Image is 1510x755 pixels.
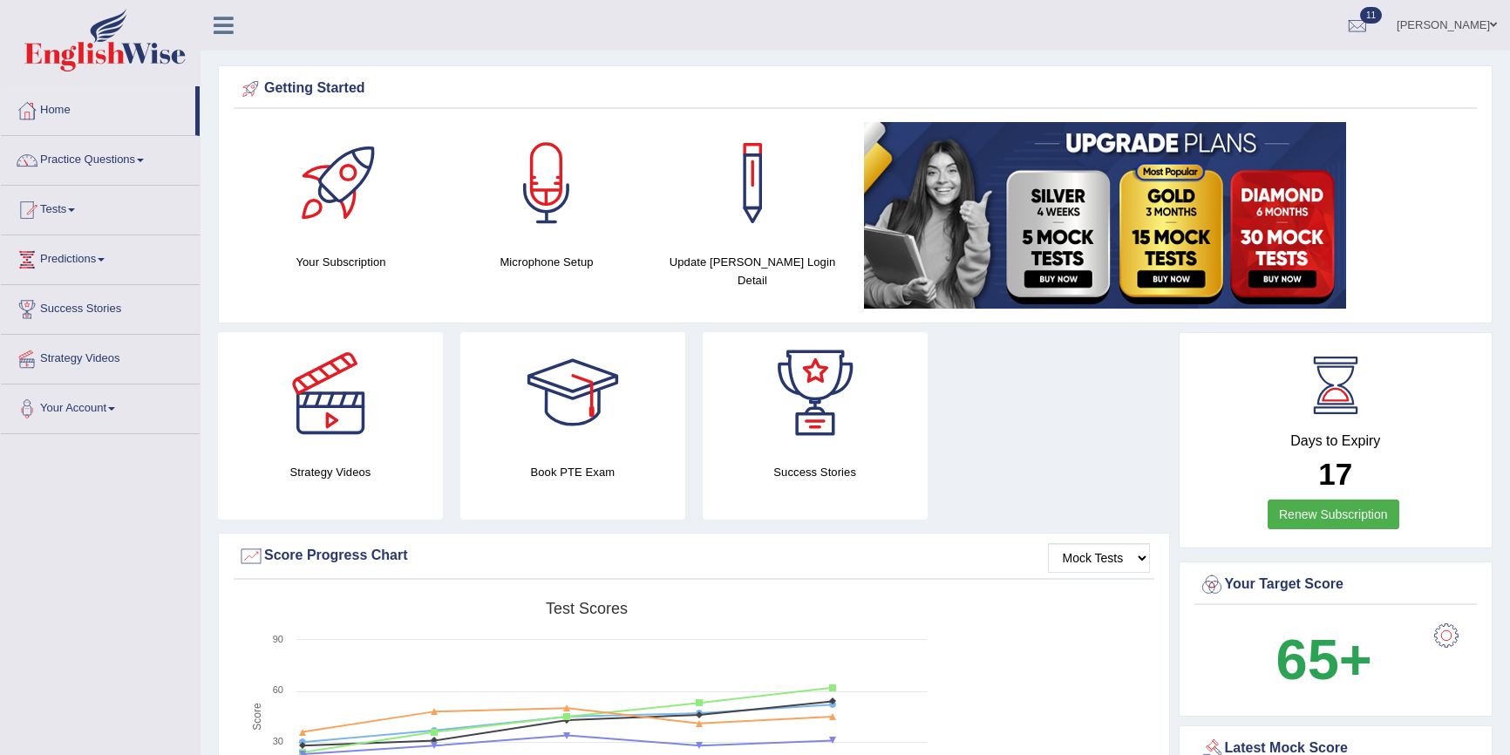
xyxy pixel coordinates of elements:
b: 17 [1318,457,1352,491]
span: 11 [1360,7,1382,24]
text: 60 [273,684,283,695]
h4: Your Subscription [247,253,435,271]
a: Success Stories [1,285,200,329]
a: Your Account [1,384,200,428]
a: Practice Questions [1,136,200,180]
h4: Microphone Setup [452,253,641,271]
a: Tests [1,186,200,229]
img: small5.jpg [864,122,1346,309]
tspan: Score [251,703,263,731]
a: Predictions [1,235,200,279]
b: 65+ [1276,628,1372,691]
h4: Strategy Videos [218,463,443,481]
div: Getting Started [238,76,1473,102]
div: Your Target Score [1199,572,1473,598]
a: Renew Subscription [1268,500,1399,529]
a: Strategy Videos [1,335,200,378]
a: Home [1,86,195,130]
text: 90 [273,634,283,644]
h4: Success Stories [703,463,928,481]
text: 30 [273,736,283,746]
h4: Days to Expiry [1199,433,1473,449]
div: Score Progress Chart [238,543,1150,569]
h4: Update [PERSON_NAME] Login Detail [658,253,847,289]
h4: Book PTE Exam [460,463,685,481]
tspan: Test scores [546,600,628,617]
